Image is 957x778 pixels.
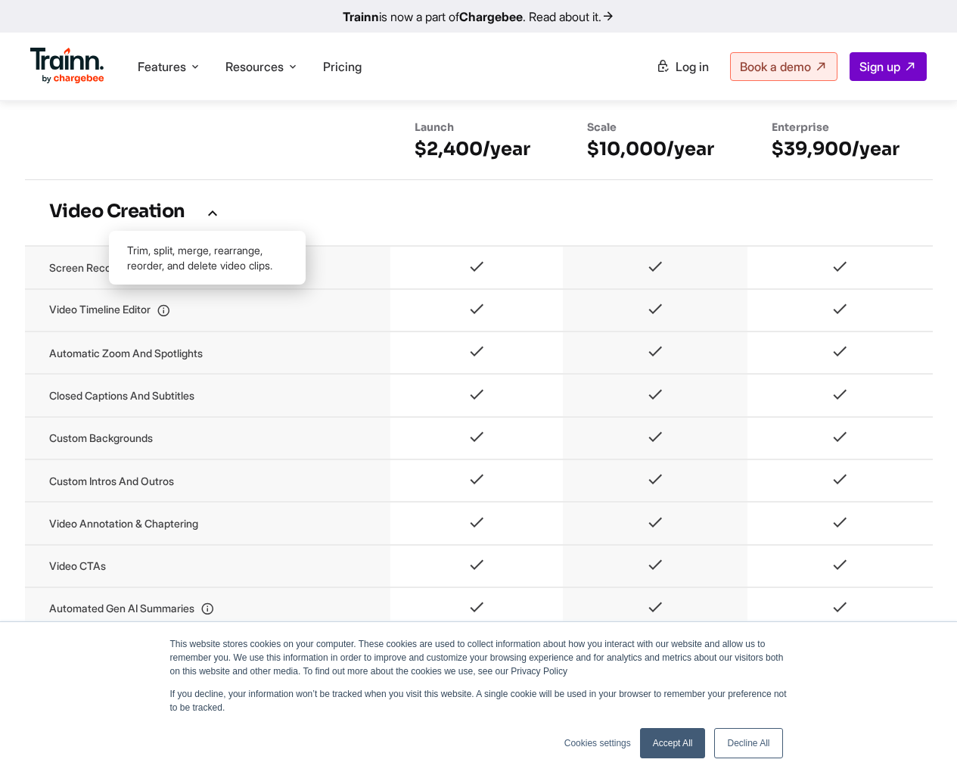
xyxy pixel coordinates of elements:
[740,59,811,74] span: Book a demo
[714,728,782,758] a: Decline All
[25,459,390,502] td: Custom intros and outros
[25,331,390,374] td: Automatic zoom and spotlights
[25,545,390,587] td: Video CTAs
[415,120,454,134] span: Launch
[564,736,631,750] a: Cookies settings
[587,137,723,161] h6: $10,000/year
[640,728,706,758] a: Accept All
[25,502,390,544] td: Video annotation & chaptering
[415,137,539,161] h6: $2,400/year
[225,58,284,75] span: Resources
[850,52,927,81] a: Sign up
[170,687,788,714] p: If you decline, your information won’t be tracked when you visit this website. A single cookie wi...
[25,374,390,416] td: Closed captions and subtitles
[30,48,104,84] img: Trainn Logo
[859,59,900,74] span: Sign up
[343,9,379,24] b: Trainn
[49,204,909,221] h3: Video Creation
[459,9,523,24] b: Chargebee
[25,587,390,630] td: Automated Gen AI Summaries
[772,120,829,134] span: Enterprise
[138,58,186,75] span: Features
[730,52,837,81] a: Book a demo
[323,59,362,74] a: Pricing
[647,53,718,80] a: Log in
[587,120,617,134] span: Scale
[772,137,909,161] h6: $39,900/year
[170,637,788,678] p: This website stores cookies on your computer. These cookies are used to collect information about...
[25,246,390,288] td: Screen recording
[25,417,390,459] td: Custom backgrounds
[25,289,390,331] td: Video timeline editor
[676,59,709,74] span: Log in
